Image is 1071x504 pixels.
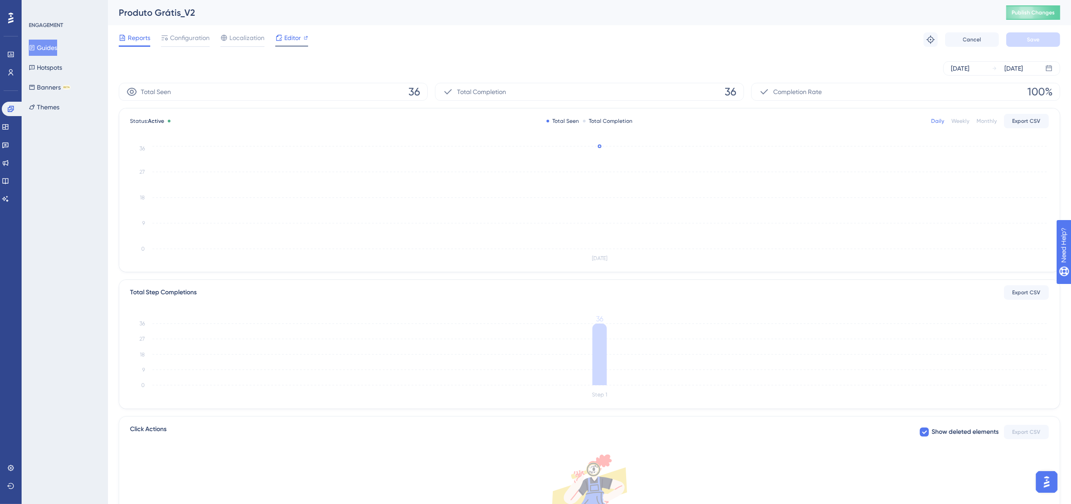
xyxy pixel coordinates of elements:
span: Need Help? [21,2,56,13]
span: 100% [1027,85,1053,99]
button: Publish Changes [1006,5,1060,20]
span: Reports [128,32,150,43]
span: Total Seen [141,86,171,97]
span: Editor [284,32,301,43]
div: Daily [931,117,944,125]
div: Weekly [951,117,969,125]
span: Total Completion [457,86,506,97]
span: Completion Rate [773,86,822,97]
div: Total Step Completions [130,287,197,298]
tspan: 9 [142,367,145,373]
tspan: 27 [139,169,145,175]
button: Guides [29,40,57,56]
button: Save [1006,32,1060,47]
tspan: 0 [141,382,145,388]
tspan: Step 1 [592,392,607,398]
span: Localization [229,32,264,43]
span: 36 [725,85,736,99]
tspan: 27 [139,336,145,342]
tspan: 9 [142,220,145,226]
div: Total Seen [547,117,579,125]
span: Export CSV [1013,117,1041,125]
button: Export CSV [1004,114,1049,128]
tspan: 36 [596,315,603,323]
tspan: 36 [139,320,145,327]
div: [DATE] [1004,63,1023,74]
div: [DATE] [951,63,969,74]
tspan: [DATE] [592,256,607,262]
iframe: UserGuiding AI Assistant Launcher [1033,468,1060,495]
div: Total Completion [583,117,633,125]
div: Monthly [977,117,997,125]
span: Show deleted elements [932,427,999,437]
div: BETA [63,85,71,90]
tspan: 18 [140,194,145,201]
button: Themes [29,99,59,115]
span: Click Actions [130,424,166,440]
button: BannersBETA [29,79,71,95]
button: Export CSV [1004,285,1049,300]
span: Export CSV [1013,428,1041,436]
tspan: 36 [139,145,145,152]
button: Export CSV [1004,425,1049,439]
tspan: 0 [141,246,145,252]
span: Configuration [170,32,210,43]
span: Active [148,118,164,124]
span: Cancel [963,36,981,43]
span: Status: [130,117,164,125]
div: ENGAGEMENT [29,22,63,29]
button: Hotspots [29,59,62,76]
tspan: 18 [140,351,145,358]
span: 36 [408,85,420,99]
div: Produto Grátis_V2 [119,6,984,19]
button: Cancel [945,32,999,47]
span: Export CSV [1013,289,1041,296]
span: Save [1027,36,1040,43]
